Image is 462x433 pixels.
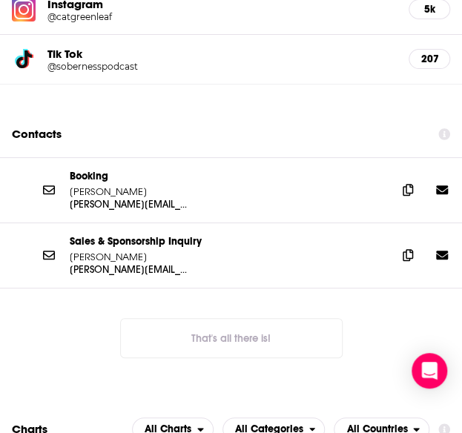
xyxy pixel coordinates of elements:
[70,263,188,276] p: [PERSON_NAME][EMAIL_ADDRESS][DOMAIN_NAME]
[47,11,397,22] a: @catgreenleaf
[70,170,385,182] p: Booking
[47,61,397,72] a: @sobernesspodcast
[70,251,188,263] p: [PERSON_NAME]
[412,353,447,389] div: Open Intercom Messenger
[421,3,438,16] h5: 5k
[47,61,190,72] h5: @sobernesspodcast
[70,185,188,198] p: [PERSON_NAME]
[47,47,397,61] h5: Tik Tok
[70,235,385,248] p: Sales & Sponsorship Inquiry
[70,198,188,211] p: [PERSON_NAME][EMAIL_ADDRESS][DOMAIN_NAME]
[120,318,343,358] button: Nothing here.
[12,120,62,148] h2: Contacts
[47,11,190,22] h5: @catgreenleaf
[421,53,438,65] h5: 207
